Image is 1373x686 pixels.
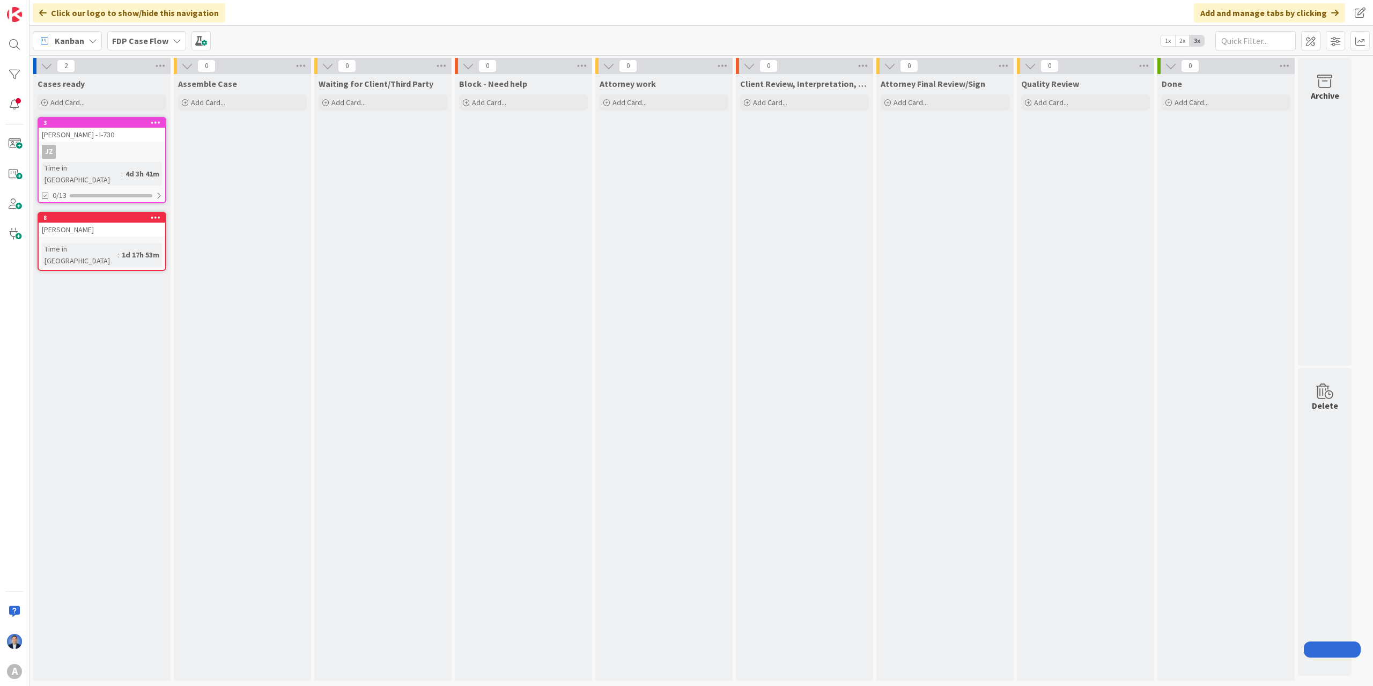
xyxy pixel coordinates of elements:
img: DP [7,634,22,649]
span: Assemble Case [178,78,237,89]
span: Waiting for Client/Third Party [319,78,433,89]
img: Visit kanbanzone.com [7,7,22,22]
span: 0 [1181,60,1199,72]
div: Time in [GEOGRAPHIC_DATA] [42,162,121,186]
div: 3 [43,119,165,127]
b: FDP Case Flow [112,35,168,46]
div: Time in [GEOGRAPHIC_DATA] [42,243,117,267]
div: 3[PERSON_NAME] - I-730 [39,118,165,142]
span: : [121,168,123,180]
span: Client Review, Interpretation, Signature [740,78,869,89]
span: Quality Review [1021,78,1079,89]
span: Add Card... [191,98,225,107]
div: 8 [43,214,165,222]
span: 0 [1040,60,1059,72]
span: : [117,249,119,261]
span: 2x [1175,35,1190,46]
span: Add Card... [753,98,787,107]
span: Kanban [55,34,84,47]
span: 0 [478,60,497,72]
input: Quick Filter... [1215,31,1296,50]
span: Add Card... [612,98,647,107]
span: 0 [900,60,918,72]
div: 8[PERSON_NAME] [39,213,165,237]
span: 2 [57,60,75,72]
span: Add Card... [331,98,366,107]
div: 4d 3h 41m [123,168,162,180]
div: JZ [42,145,56,159]
span: Attorney Final Review/Sign [881,78,985,89]
span: Attorney work [600,78,656,89]
div: A [7,664,22,679]
span: 0 [197,60,216,72]
span: 0/13 [53,190,67,201]
div: 8 [39,213,165,223]
span: Add Card... [472,98,506,107]
div: Archive [1311,89,1339,102]
div: [PERSON_NAME] - I-730 [39,128,165,142]
span: Done [1162,78,1182,89]
span: 0 [759,60,778,72]
div: 1d 17h 53m [119,249,162,261]
span: Add Card... [1175,98,1209,107]
span: 3x [1190,35,1204,46]
div: Delete [1312,399,1338,412]
div: 3 [39,118,165,128]
div: [PERSON_NAME] [39,223,165,237]
span: Add Card... [50,98,85,107]
div: Click our logo to show/hide this navigation [33,3,225,23]
span: Block - Need help [459,78,527,89]
span: Add Card... [894,98,928,107]
div: JZ [39,145,165,159]
span: Cases ready [38,78,85,89]
div: Add and manage tabs by clicking [1194,3,1345,23]
span: 0 [338,60,356,72]
span: 0 [619,60,637,72]
span: 1x [1161,35,1175,46]
span: Add Card... [1034,98,1068,107]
